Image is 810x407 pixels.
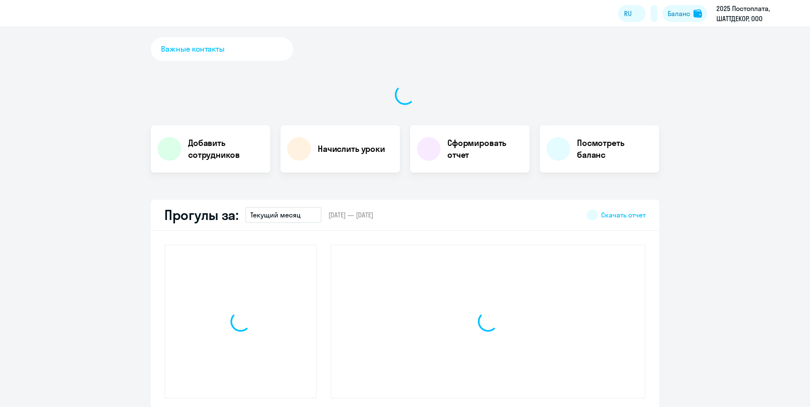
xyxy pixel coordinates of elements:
[250,210,301,220] p: Текущий месяц
[188,137,264,161] h4: Добавить сотрудников
[328,210,373,220] span: [DATE] — [DATE]
[663,5,707,22] button: Балансbalance
[151,37,293,61] button: Важные контакты
[447,137,523,161] h4: Сформировать отчет
[164,206,239,223] h2: Прогулы за:
[716,3,795,24] p: 2025 Постоплата, ШАТТДЕКОР, ООО
[601,210,646,220] span: Скачать отчет
[624,8,632,19] span: RU
[318,143,385,155] h4: Начислить уроки
[577,137,652,161] h4: Посмотреть баланс
[693,9,702,18] img: balance
[245,207,322,223] button: Текущий месяц
[618,5,646,22] button: RU
[161,44,225,55] span: Важные контакты
[712,3,803,24] button: 2025 Постоплата, ШАТТДЕКОР, ООО
[668,8,690,19] div: Баланс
